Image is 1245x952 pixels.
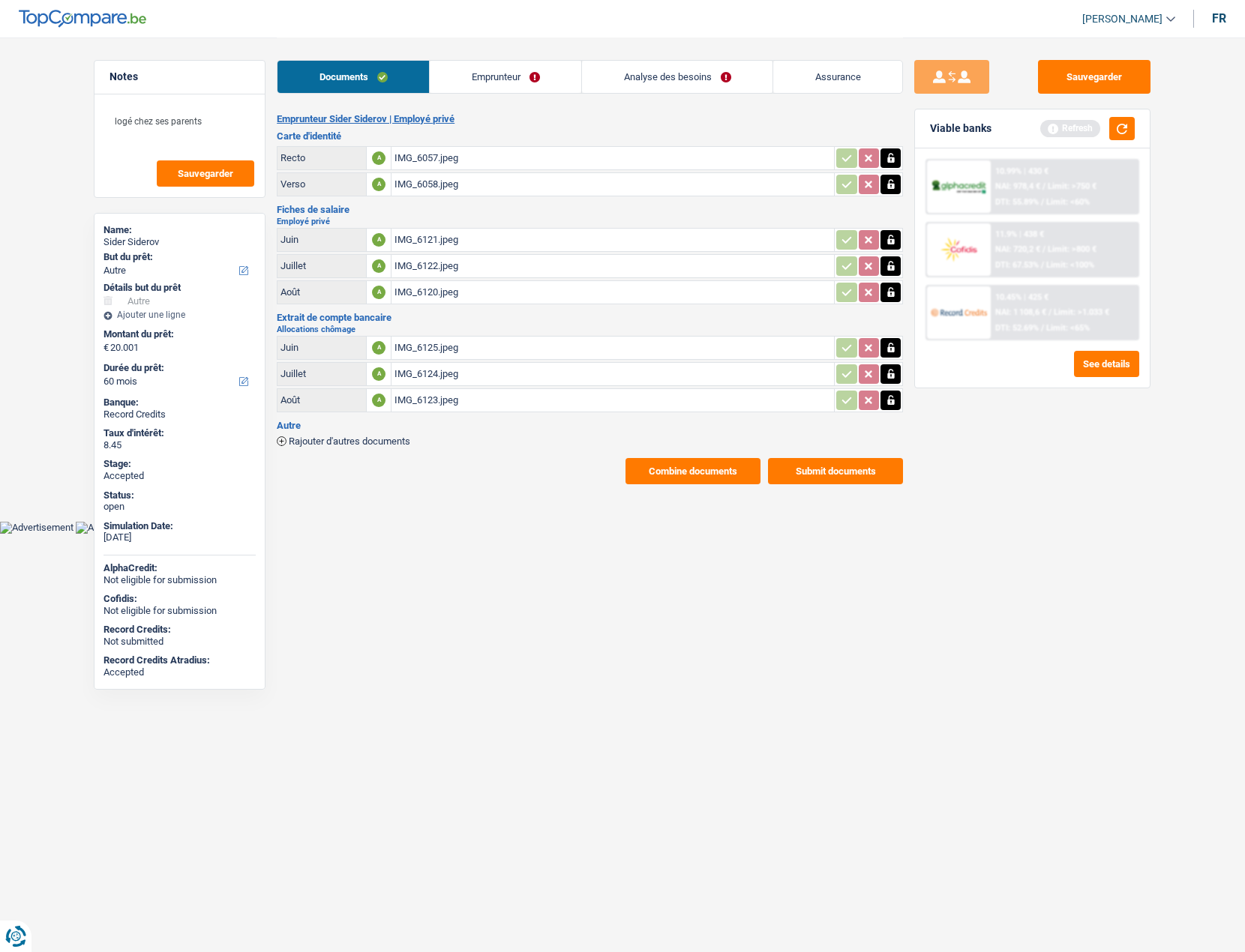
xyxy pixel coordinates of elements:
[1212,11,1226,25] div: fr
[103,666,256,678] div: Accepted
[995,244,1040,254] span: NAI: 720,2 €
[103,574,256,586] div: Not eligible for submission
[277,61,429,93] a: Documents
[280,234,363,245] div: Juin
[109,70,250,83] h5: Notes
[394,229,831,251] div: IMG_6121.jpeg
[1040,120,1100,136] div: Refresh
[394,389,831,412] div: IMG_6123.jpeg
[103,342,109,354] span: €
[1046,260,1094,270] span: Limit: <100%
[394,255,831,277] div: IMG_6122.jpeg
[103,409,256,421] div: Record Credits
[103,251,253,263] label: But du prêt:
[1042,244,1045,254] span: /
[277,313,903,322] h3: Extrait de compte bancaire
[1042,181,1045,191] span: /
[1048,244,1096,254] span: Limit: >800 €
[1054,307,1109,317] span: Limit: >1.033 €
[1082,13,1162,25] span: [PERSON_NAME]
[995,292,1048,302] div: 10.45% | 425 €
[280,286,363,298] div: Août
[103,562,256,574] div: AlphaCredit:
[103,362,253,374] label: Durée du prêt:
[103,439,256,451] div: 8.45
[103,520,256,532] div: Simulation Date:
[103,470,256,482] div: Accepted
[1074,351,1139,377] button: See details
[372,394,385,407] div: A
[995,166,1048,176] div: 10.99% | 430 €
[995,229,1044,239] div: 11.9% | 438 €
[103,531,256,543] div: [DATE]
[277,421,903,430] h3: Autre
[103,310,256,320] div: Ajouter une ligne
[1048,181,1096,191] span: Limit: >750 €
[773,61,902,93] a: Assurance
[931,235,986,263] img: Cofidis
[995,323,1039,333] span: DTI: 52.69%
[1038,60,1150,94] button: Sauvegarder
[103,282,256,294] div: Détails but du prêt
[277,205,903,214] h3: Fiches de salaire
[103,624,256,636] div: Record Credits:
[103,605,256,617] div: Not eligible for submission
[280,152,363,163] div: Recto
[372,233,385,247] div: A
[103,236,256,248] div: Sider Siderov
[19,10,146,28] img: TopCompare Logo
[280,342,363,353] div: Juin
[1048,307,1051,317] span: /
[103,636,256,648] div: Not submitted
[372,178,385,191] div: A
[995,181,1040,191] span: NAI: 978,4 €
[157,160,254,187] button: Sauvegarder
[280,368,363,379] div: Juillet
[280,178,363,190] div: Verso
[372,286,385,299] div: A
[768,458,903,484] button: Submit documents
[280,394,363,406] div: Août
[582,61,772,93] a: Analyse des besoins
[930,122,991,135] div: Viable banks
[103,427,256,439] div: Taux d'intérêt:
[1046,323,1090,333] span: Limit: <65%
[277,217,903,226] h2: Employé privé
[394,147,831,169] div: IMG_6057.jpeg
[277,131,903,141] h3: Carte d'identité
[394,363,831,385] div: IMG_6124.jpeg
[394,337,831,359] div: IMG_6125.jpeg
[178,169,233,178] span: Sauvegarder
[931,178,986,196] img: AlphaCredit
[372,259,385,273] div: A
[277,325,903,334] h2: Allocations chômage
[394,281,831,304] div: IMG_6120.jpeg
[103,593,256,605] div: Cofidis:
[1070,7,1175,31] a: [PERSON_NAME]
[277,113,903,125] h2: Emprunteur Sider Siderov | Employé privé
[289,436,410,446] span: Rajouter d'autres documents
[103,654,256,666] div: Record Credits Atradius:
[931,298,986,326] img: Record Credits
[372,367,385,381] div: A
[995,197,1039,207] span: DTI: 55.89%
[76,522,149,534] img: Advertisement
[394,173,831,196] div: IMG_6058.jpeg
[103,489,256,501] div: Status:
[995,260,1039,270] span: DTI: 67.53%
[1046,197,1090,207] span: Limit: <60%
[430,61,581,93] a: Emprunteur
[103,397,256,409] div: Banque:
[625,458,760,484] button: Combine documents
[1041,260,1044,270] span: /
[103,501,256,513] div: open
[103,458,256,470] div: Stage:
[372,341,385,355] div: A
[103,224,256,236] div: Name:
[103,328,253,340] label: Montant du prêt:
[1041,323,1044,333] span: /
[372,151,385,165] div: A
[280,260,363,271] div: Juillet
[277,436,410,446] button: Rajouter d'autres documents
[995,307,1046,317] span: NAI: 1 108,6 €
